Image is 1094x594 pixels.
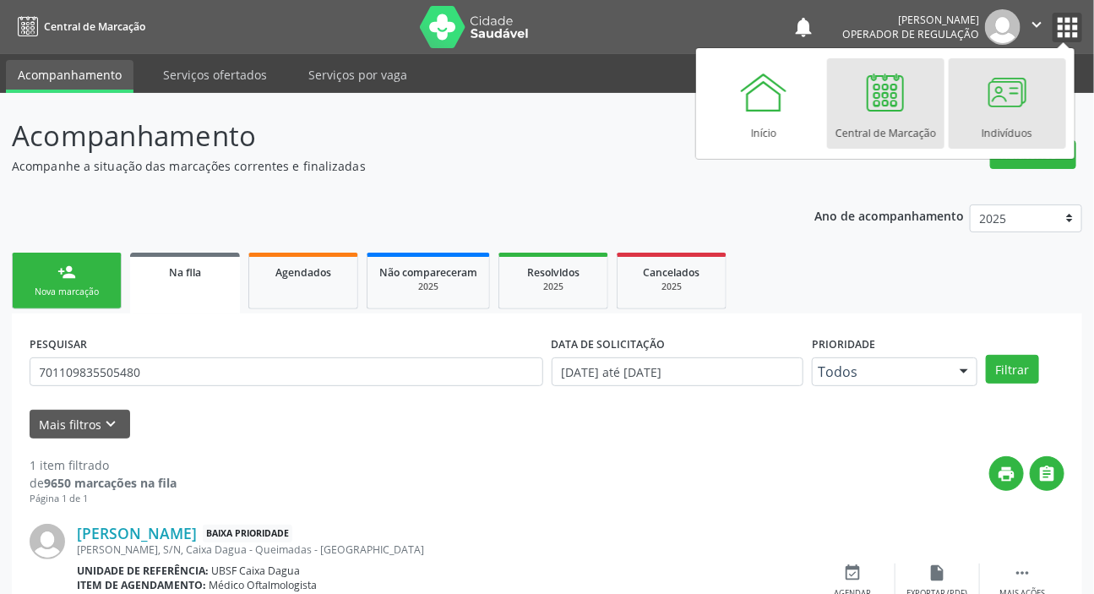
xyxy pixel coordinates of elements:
div: 2025 [511,281,596,293]
span: Não compareceram [379,265,477,280]
i: keyboard_arrow_down [102,415,121,433]
strong: 9650 marcações na fila [44,475,177,491]
button: apps [1053,13,1082,42]
input: Nome, CNS [30,357,543,386]
i:  [1013,564,1031,582]
label: DATA DE SOLICITAÇÃO [552,331,666,357]
span: Cancelados [644,265,700,280]
div: 1 item filtrado [30,456,177,474]
p: Acompanhe a situação das marcações correntes e finalizadas [12,157,761,175]
div: 2025 [379,281,477,293]
label: Prioridade [812,331,875,357]
i: insert_drive_file [928,564,947,582]
span: Na fila [169,265,201,280]
img: img [985,9,1021,45]
span: Operador de regulação [842,27,979,41]
button:  [1030,456,1064,491]
button: Filtrar [986,355,1039,384]
span: Central de Marcação [44,19,145,34]
a: Início [705,58,823,149]
div: Página 1 de 1 [30,492,177,506]
button:  [1021,9,1053,45]
b: Unidade de referência: [77,564,209,578]
a: Acompanhamento [6,60,133,93]
input: Selecione um intervalo [552,357,804,386]
i:  [1038,465,1057,483]
i:  [1027,15,1046,34]
span: Resolvidos [527,265,580,280]
i: event_available [844,564,863,582]
div: person_add [57,263,76,281]
a: [PERSON_NAME] [77,524,197,542]
button: Mais filtroskeyboard_arrow_down [30,410,130,439]
label: PESQUISAR [30,331,87,357]
span: Agendados [275,265,331,280]
div: [PERSON_NAME], S/N, Caixa Dagua - Queimadas - [GEOGRAPHIC_DATA] [77,542,811,557]
a: Serviços por vaga [297,60,419,90]
p: Ano de acompanhamento [814,204,964,226]
p: Acompanhamento [12,115,761,157]
div: de [30,474,177,492]
span: Baixa Prioridade [203,525,292,542]
a: Central de Marcação [12,13,145,41]
button: print [989,456,1024,491]
button: notifications [792,15,815,39]
span: Todos [818,363,943,380]
a: Serviços ofertados [151,60,279,90]
a: Indivíduos [949,58,1066,149]
div: 2025 [629,281,714,293]
div: Nova marcação [24,286,109,298]
i: print [998,465,1016,483]
a: Central de Marcação [827,58,944,149]
span: Médico Oftalmologista [210,578,318,592]
div: [PERSON_NAME] [842,13,979,27]
span: UBSF Caixa Dagua [212,564,301,578]
b: Item de agendamento: [77,578,206,592]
